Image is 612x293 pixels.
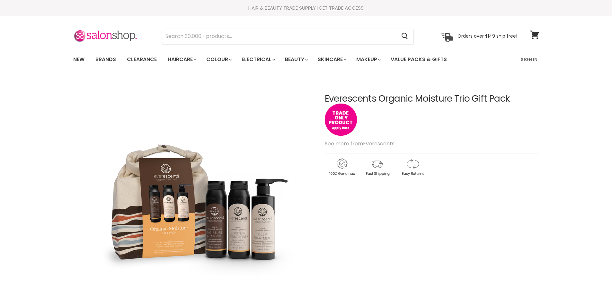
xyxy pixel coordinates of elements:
[360,157,394,177] img: shipping.gif
[396,29,413,44] button: Search
[68,53,89,66] a: New
[163,53,200,66] a: Haircare
[162,29,396,44] input: Search
[162,29,414,44] form: Product
[351,53,385,66] a: Makeup
[517,53,541,66] a: Sign In
[319,5,364,11] a: GET TRADE ACCESS
[395,157,430,177] img: returns.gif
[325,94,539,104] h1: Everescents Organic Moisture Trio Gift Pack
[386,53,452,66] a: Value Packs & Gifts
[65,5,547,11] div: HAIR & BEAUTY TRADE SUPPLY |
[201,53,235,66] a: Colour
[325,140,395,147] span: See more from
[325,157,359,177] img: genuine.gif
[237,53,279,66] a: Electrical
[122,53,162,66] a: Clearance
[91,53,121,66] a: Brands
[313,53,350,66] a: Skincare
[65,50,547,69] nav: Main
[68,50,484,69] ul: Main menu
[457,33,517,39] p: Orders over $149 ship free!
[280,53,312,66] a: Beauty
[363,140,395,147] a: Everescents
[325,104,357,136] img: tradeonly_small.jpg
